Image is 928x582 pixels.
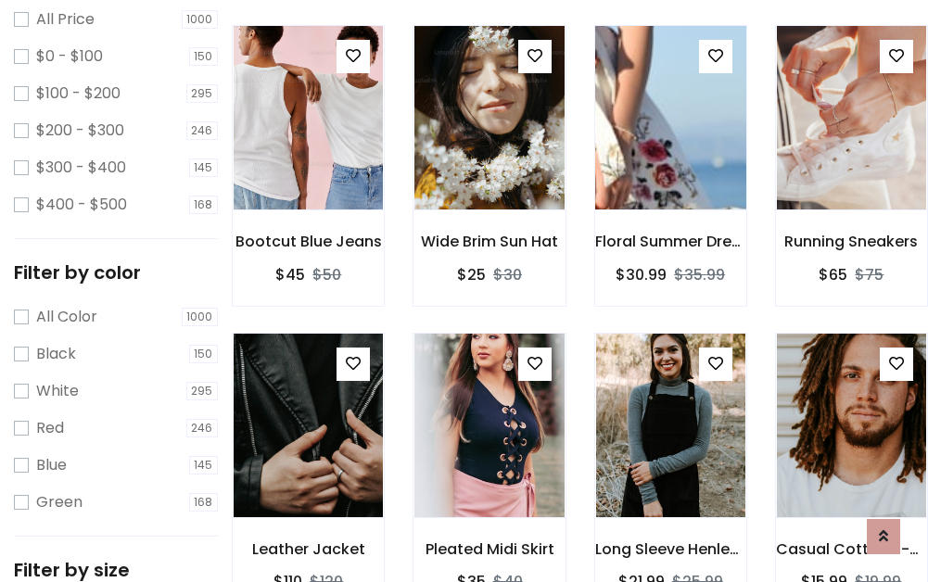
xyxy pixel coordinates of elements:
h5: Filter by size [14,559,218,581]
label: All Color [36,306,97,328]
h6: Leather Jacket [233,540,384,558]
span: 168 [189,493,219,512]
label: Blue [36,454,67,476]
h6: $65 [819,266,847,284]
span: 150 [189,345,219,363]
label: Red [36,417,64,439]
h6: Pleated Midi Skirt [413,540,565,558]
label: $300 - $400 [36,157,126,179]
h6: $45 [275,266,305,284]
h6: Long Sleeve Henley T-Shirt [595,540,746,558]
label: $0 - $100 [36,45,103,68]
span: 1000 [182,10,219,29]
h6: Floral Summer Dress [595,233,746,250]
h6: Casual Cotton T-Shirt [776,540,927,558]
h6: Running Sneakers [776,233,927,250]
del: $30 [493,264,522,285]
label: $200 - $300 [36,120,124,142]
h6: $25 [457,266,486,284]
del: $35.99 [674,264,725,285]
label: $100 - $200 [36,82,121,105]
span: 295 [186,84,219,103]
span: 145 [189,158,219,177]
span: 246 [186,419,219,437]
del: $50 [312,264,341,285]
span: 246 [186,121,219,140]
label: White [36,380,79,402]
label: $400 - $500 [36,194,127,216]
span: 150 [189,47,219,66]
span: 168 [189,196,219,214]
span: 1000 [182,308,219,326]
span: 295 [186,382,219,400]
h5: Filter by color [14,261,218,284]
del: $75 [855,264,884,285]
span: 145 [189,456,219,474]
label: All Price [36,8,95,31]
h6: Bootcut Blue Jeans [233,233,384,250]
h6: Wide Brim Sun Hat [413,233,565,250]
h6: $30.99 [616,266,667,284]
label: Black [36,343,76,365]
label: Green [36,491,83,513]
